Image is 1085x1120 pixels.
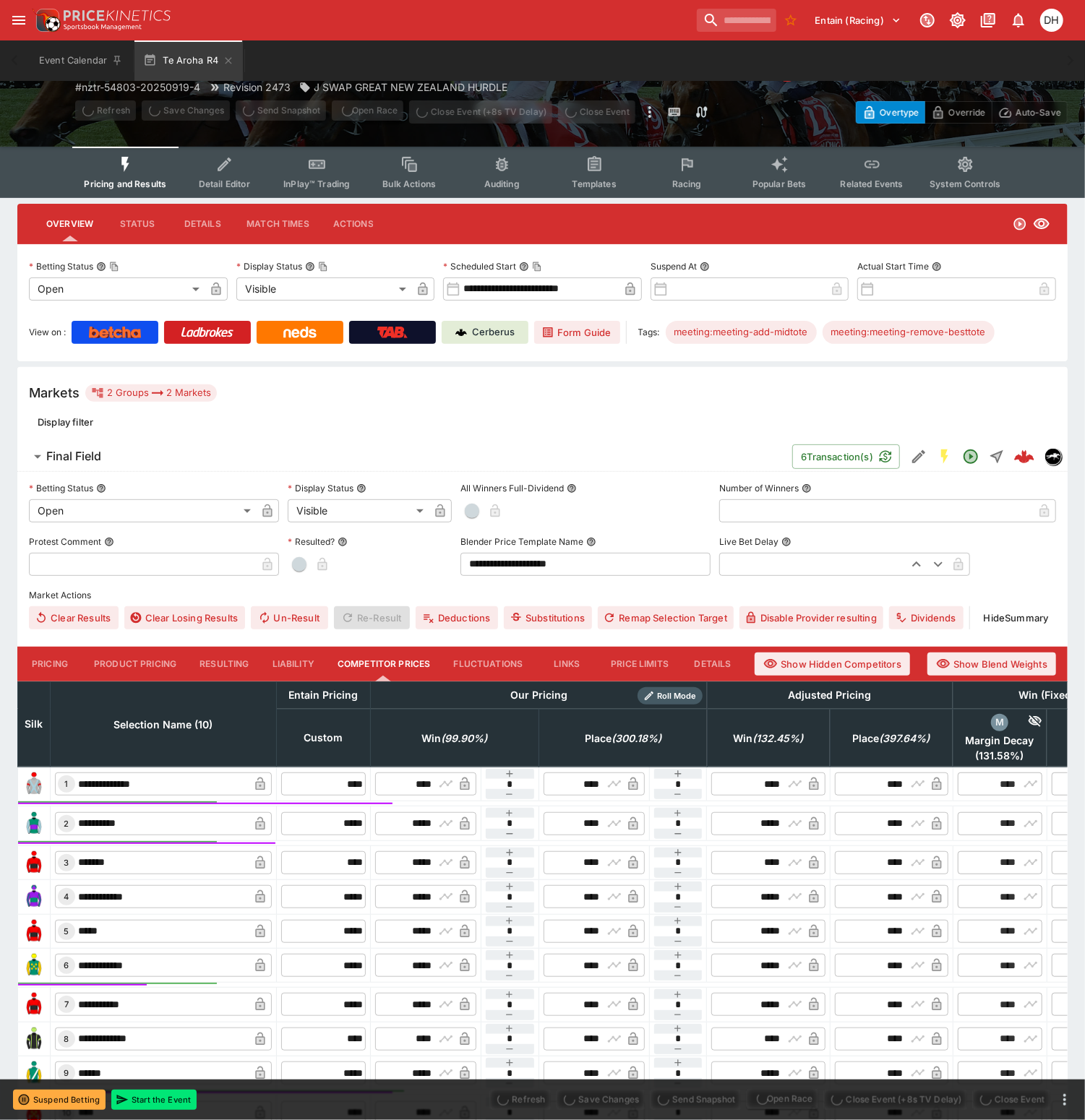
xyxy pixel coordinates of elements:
div: J SWAP GREAT NEW ZEALAND HURDLE [299,79,507,95]
img: nztr [1045,449,1061,465]
p: Actual Start Time [857,260,929,272]
span: Bulk Actions [382,178,436,189]
button: Disable Provider resulting [739,606,883,629]
button: Display Status [356,483,366,494]
button: Copy To Clipboard [532,262,542,272]
p: Live Bet Delay [719,535,779,548]
svg: Open [962,448,979,465]
p: Overtype [880,105,919,120]
button: Fluctuations [442,647,535,681]
button: Pricing [17,647,82,681]
button: Actions [321,207,386,241]
button: Event Calendar [30,40,132,81]
button: Details [170,207,235,241]
div: Daniel Hooper [1040,9,1063,32]
button: Select Tenant [807,9,910,32]
p: Number of Winners [719,482,799,494]
button: Show Hidden Competitors [755,652,910,676]
button: Blender Price Template Name [586,537,596,547]
div: Start From [856,101,1068,124]
span: meeting:meeting-remove-besttote [823,325,995,340]
button: No Bookmarks [779,9,802,32]
img: runner 3 [22,851,46,874]
span: 3 [61,858,72,868]
p: Scheduled Start [443,260,516,272]
span: Win(132.45%) [718,730,820,747]
div: Hide Competitor [1008,714,1042,731]
input: search [697,9,776,32]
img: PriceKinetics [64,10,171,21]
button: Auto-Save [992,101,1068,124]
button: Display filter [29,410,102,434]
button: Edit Detail [906,444,932,470]
p: Override [948,105,985,120]
button: Scheduled StartCopy To Clipboard [519,262,529,272]
span: 2 [61,819,72,829]
p: Betting Status [29,260,93,272]
button: Display StatusCopy To Clipboard [305,262,315,272]
span: Place(300.18%) [569,730,677,747]
em: ( 132.45 %) [753,730,804,747]
button: open drawer [6,7,32,33]
span: System Controls [930,178,1000,189]
th: Silk [18,681,51,767]
button: Resulting [188,647,260,681]
div: 6356435c-e7fc-47f2-b0a2-d290610fc87d [1014,447,1034,467]
img: PriceKinetics Logo [32,6,61,35]
button: Actual Start Time [932,262,942,272]
span: Place(397.64%) [837,730,946,747]
div: split button [747,1089,818,1109]
button: Open [958,444,984,470]
div: Open [29,277,205,301]
img: Betcha [89,327,141,338]
button: Protest Comment [104,537,114,547]
img: runner 4 [22,885,46,908]
span: Detail Editor [199,178,250,189]
button: Deductions [416,606,497,629]
div: Visible [288,499,429,522]
button: Documentation [975,7,1001,33]
img: TabNZ [377,327,408,338]
button: Match Times [235,207,321,241]
button: Connected to PK [914,7,940,33]
label: Tags: [638,321,660,344]
button: Number of Winners [802,483,812,494]
span: 5 [61,926,72,936]
button: Betting Status [96,483,106,494]
span: 4 [61,892,72,902]
div: Event type filters [72,147,1012,198]
button: Overtype [856,101,925,124]
div: Betting Target: cerberus [823,321,995,344]
span: Roll Mode [652,690,703,702]
span: Re-Result [334,606,410,629]
p: Cerberus [473,325,515,340]
button: more [641,100,659,124]
svg: Visible [1033,215,1050,233]
button: Start the Event [111,1090,197,1110]
button: Un-Result [251,606,328,629]
img: Sportsbook Management [64,24,142,30]
h5: Markets [29,384,80,401]
img: logo-cerberus--red.svg [1014,447,1034,467]
button: Suspend Betting [13,1090,106,1110]
span: Racing [672,178,702,189]
p: Resulted? [288,535,335,548]
button: All Winners Full-Dividend [567,483,577,494]
span: Win(99.90%) [406,730,504,747]
div: Visible [236,277,412,301]
a: Cerberus [442,321,528,344]
span: 8 [61,1034,72,1044]
span: Auditing [484,178,520,189]
button: Betting StatusCopy To Clipboard [96,262,106,272]
p: Suspend At [651,260,697,272]
em: ( 300.18 %) [612,730,661,747]
em: ( 397.64 %) [880,730,930,747]
img: Cerberus [455,327,467,338]
p: Protest Comment [29,535,101,548]
a: 6356435c-e7fc-47f2-b0a2-d290610fc87d [1010,442,1039,471]
span: Pricing and Results [84,178,166,189]
span: 1 [62,779,72,789]
p: Display Status [236,260,302,272]
label: Market Actions [29,585,1056,606]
